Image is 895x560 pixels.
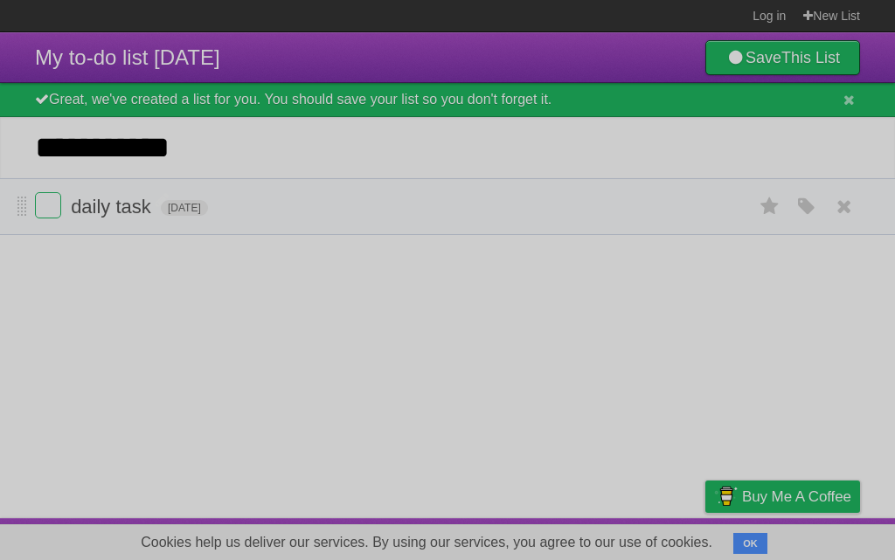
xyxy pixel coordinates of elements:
span: daily task [71,196,156,218]
a: Privacy [683,522,728,556]
span: Cookies help us deliver our services. By using our services, you agree to our use of cookies. [123,525,730,560]
a: Terms [623,522,662,556]
button: OK [733,533,767,554]
label: Done [35,192,61,218]
span: Buy me a coffee [742,481,851,512]
a: SaveThis List [705,40,860,75]
span: [DATE] [161,200,208,216]
a: Buy me a coffee [705,480,860,513]
a: Suggest a feature [750,522,860,556]
label: Star task [753,192,787,221]
img: Buy me a coffee [714,481,738,511]
span: My to-do list [DATE] [35,45,220,69]
b: This List [781,49,840,66]
a: About [473,522,510,556]
a: Developers [531,522,601,556]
